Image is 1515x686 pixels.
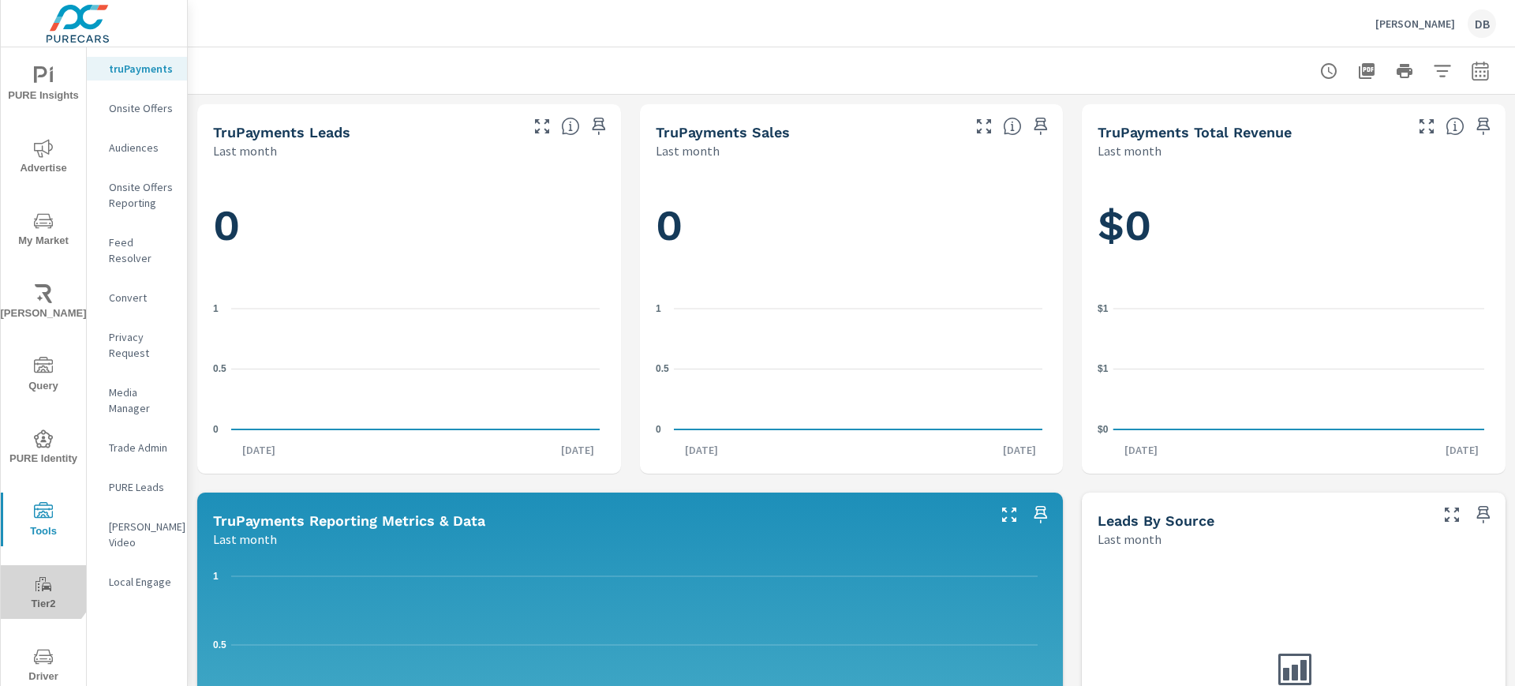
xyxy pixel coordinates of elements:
div: Audiences [87,136,187,159]
button: "Export Report to PDF" [1351,55,1382,87]
div: [PERSON_NAME] Video [87,515,187,554]
p: Local Engage [109,574,174,590]
span: Save this to your personalized report [1471,114,1496,139]
p: [DATE] [1113,442,1169,458]
div: DB [1468,9,1496,38]
h5: truPayments Sales [656,124,790,141]
text: 0 [213,424,219,435]
p: Media Manager [109,384,174,416]
p: Privacy Request [109,329,174,361]
text: $0 [1098,424,1109,435]
text: $1 [1098,303,1109,314]
p: Last month [1098,141,1161,160]
div: Onsite Offers [87,96,187,120]
button: Make Fullscreen [997,502,1022,527]
h1: 0 [213,199,605,253]
h5: truPayments Reporting Metrics & Data [213,512,485,529]
span: Driver [6,647,81,686]
div: PURE Leads [87,475,187,499]
button: Apply Filters [1427,55,1458,87]
h1: $0 [1098,199,1490,253]
p: [DATE] [550,442,605,458]
p: Last month [213,141,277,160]
text: 0.5 [213,363,226,374]
button: Select Date Range [1464,55,1496,87]
p: [PERSON_NAME] [1375,17,1455,31]
h5: truPayments Leads [213,124,350,141]
p: Last month [656,141,720,160]
p: PURE Leads [109,479,174,495]
text: 0 [656,424,661,435]
text: 1 [213,303,219,314]
p: Last month [1098,530,1161,549]
span: Query [6,357,81,395]
p: truPayments [109,61,174,77]
p: Last month [213,530,277,549]
h5: truPayments Total Revenue [1098,124,1292,141]
p: Onsite Offers Reporting [109,179,174,211]
p: Feed Resolver [109,234,174,266]
button: Make Fullscreen [971,114,997,139]
button: Make Fullscreen [529,114,555,139]
div: truPayments [87,57,187,81]
button: Make Fullscreen [1439,502,1464,527]
text: $1 [1098,363,1109,374]
p: [DATE] [992,442,1047,458]
h5: Leads By Source [1098,512,1214,529]
span: Save this to your personalized report [1471,502,1496,527]
div: Onsite Offers Reporting [87,175,187,215]
p: Convert [109,290,174,306]
button: Print Report [1389,55,1420,87]
span: PURE Identity [6,429,81,468]
p: [DATE] [1435,442,1490,458]
span: Save this to your personalized report [586,114,612,139]
span: Tier2 [6,575,81,613]
p: [DATE] [231,442,286,458]
p: Trade Admin [109,440,174,455]
text: 0.5 [213,639,226,650]
div: Local Engage [87,570,187,594]
span: Save this to your personalized report [1028,114,1053,139]
span: Number of sales matched to a truPayments lead. [Source: This data is sourced from the dealer's DM... [1003,117,1022,136]
div: Feed Resolver [87,231,187,270]
span: Save this to your personalized report [1028,502,1053,527]
div: Convert [87,286,187,309]
span: Total revenue from sales matched to a truPayments lead. [Source: This data is sourced from the de... [1446,117,1464,136]
text: 0.5 [656,363,669,374]
span: PURE Insights [6,66,81,105]
p: [PERSON_NAME] Video [109,519,174,550]
text: 1 [213,571,219,582]
span: The number of truPayments leads. [561,117,580,136]
span: My Market [6,212,81,250]
p: Onsite Offers [109,100,174,116]
div: Privacy Request [87,325,187,365]
div: Trade Admin [87,436,187,459]
span: [PERSON_NAME] [6,284,81,323]
p: Audiences [109,140,174,156]
p: [DATE] [674,442,729,458]
div: Media Manager [87,380,187,420]
h1: 0 [656,199,1048,253]
button: Make Fullscreen [1414,114,1439,139]
span: Advertise [6,139,81,178]
text: 1 [656,303,661,314]
span: Tools [6,502,81,541]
